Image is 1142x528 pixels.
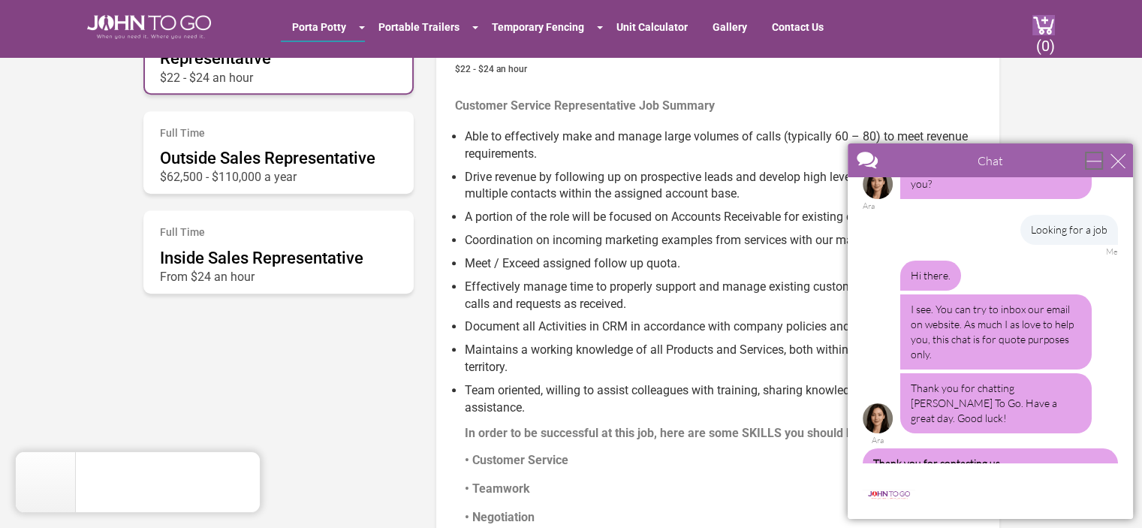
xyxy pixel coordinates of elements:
[281,14,357,41] a: Porta Potty
[465,203,988,226] li: A portion of the role will be focused on Accounts Receivable for existing customers.
[465,450,988,471] p: • Customer Service
[465,163,988,204] li: Drive revenue by following up on prospective leads and develop high level relationships with mult...
[160,270,397,277] p: From $24 an hour
[160,128,397,139] h6: Full Time
[143,104,414,202] a: Full Time Outside Sales Representative $62,500 - $110,000 a year
[465,417,988,433] p: In order to be successful at this job, here are some SKILLS you should have:
[160,227,397,238] h6: Full Time
[1035,25,1055,55] span: (0)
[455,61,700,74] h6: $22 - $24 an hour
[839,134,1142,528] iframe: Live Chat Box
[455,89,988,106] p: Customer Service Representative Job Summary
[160,170,397,177] p: $62,500 - $110,000 a year
[465,336,988,376] li: Maintains a working knowledge of all Products and Services, both within and outside of assigned t...
[465,226,988,249] li: Coordination on incoming marketing examples from services with our marketing team.
[701,14,758,41] a: Gallery
[465,312,988,336] li: Document all Activities in CRM in accordance with company policies and direction.
[605,14,699,41] a: Unit Calculator
[465,273,988,313] li: Effectively manage time to properly support and manage existing customer base and incoming calls ...
[87,15,211,39] img: JOHN to go
[160,149,375,167] span: Outside Sales Representative
[761,14,835,41] a: Contact Us
[465,507,988,528] p: • Negotiation
[143,203,414,301] a: Full Time Inside Sales Representative From $24 an hour
[481,14,595,41] a: Temporary Fencing
[160,249,363,267] span: Inside Sales Representative
[367,14,471,41] a: Portable Trailers
[465,478,988,499] p: • Teamwork
[1032,15,1055,35] img: cart a
[160,71,397,78] p: $22 - $24 an hour
[465,249,988,273] li: Meet / Exceed assigned follow up quota.
[465,122,988,163] li: Able to effectively make and manage large volumes of calls (typically 60 – 80) to meet revenue re...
